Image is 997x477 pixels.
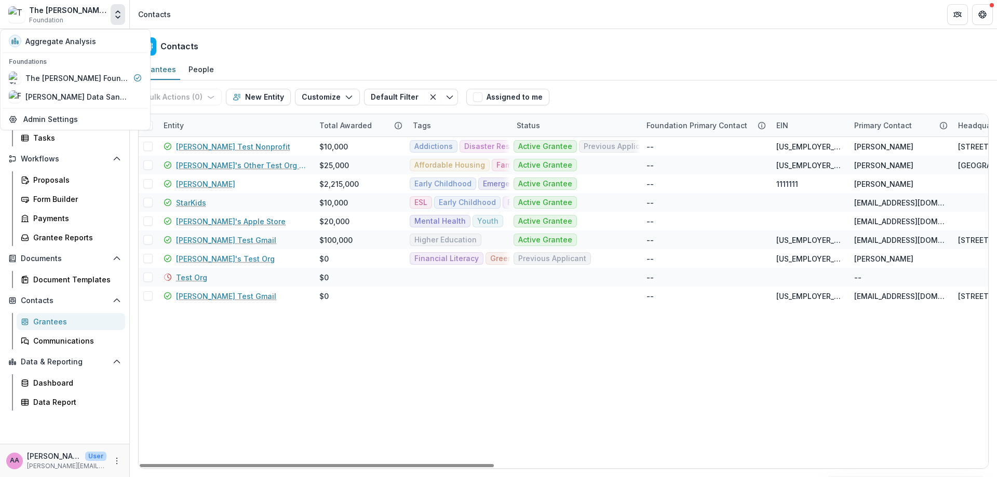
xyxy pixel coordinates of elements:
[138,9,171,20] div: Contacts
[776,253,842,264] div: [US_EMPLOYER_IDENTIFICATION_NUMBER]
[518,236,572,244] span: Active Grantee
[17,171,125,188] a: Proposals
[138,62,180,77] div: Grantees
[111,4,125,25] button: Open entity switcher
[854,141,913,152] div: [PERSON_NAME]
[439,198,496,207] span: Early Childhood
[464,142,533,151] span: Disaster Response
[176,141,290,152] a: [PERSON_NAME] Test Nonprofit
[4,151,125,167] button: Open Workflows
[319,253,329,264] div: $0
[111,455,123,467] button: More
[319,235,353,246] div: $100,000
[518,161,572,170] span: Active Grantee
[364,89,425,105] button: Default Filter
[17,229,125,246] a: Grantee Reports
[407,114,510,137] div: Tags
[518,254,586,263] span: Previous Applicant
[184,62,218,77] div: People
[776,291,842,302] div: [US_EMPLOYER_IDENTIFICATION_NUMBER]
[176,197,206,208] a: StarKids
[947,4,968,25] button: Partners
[313,114,407,137] div: Total Awarded
[27,461,106,471] p: [PERSON_NAME][EMAIL_ADDRESS][DOMAIN_NAME]
[776,141,842,152] div: [US_EMPLOYER_IDENTIFICATION_NUMBER]
[33,397,117,407] div: Data Report
[138,89,222,105] button: Bulk Actions (0)
[176,253,275,264] a: [PERSON_NAME]'s Test Org
[319,197,348,208] div: $10,000
[319,272,329,283] div: $0
[640,114,770,137] div: Foundation Primary Contact
[584,142,652,151] span: Previous Applicant
[854,235,946,246] div: [EMAIL_ADDRESS][DOMAIN_NAME]
[776,160,842,171] div: [US_EMPLOYER_IDENTIFICATION_NUMBER]
[854,272,861,283] div: --
[8,6,25,23] img: The Frist Foundation Workflow Sandbox
[33,316,117,327] div: Grantees
[646,216,654,227] div: --
[848,114,952,137] div: Primary Contact
[157,114,313,137] div: Entity
[414,198,427,207] span: ESL
[134,7,175,22] nav: breadcrumb
[496,161,520,170] span: Family
[414,142,453,151] span: Addictions
[646,235,654,246] div: --
[319,291,329,302] div: $0
[17,393,125,411] a: Data Report
[138,60,180,80] a: Grantees
[17,374,125,391] a: Dashboard
[854,179,913,189] div: [PERSON_NAME]
[176,160,307,171] a: [PERSON_NAME]'s Other Test Org 2.0
[33,132,117,143] div: Tasks
[319,141,348,152] div: $10,000
[854,291,946,302] div: [EMAIL_ADDRESS][DOMAIN_NAME]
[407,120,437,131] div: Tags
[483,180,555,188] span: Emergency Housing
[414,180,471,188] span: Early Childhood
[10,457,19,464] div: Annie Axe
[17,210,125,227] a: Payments
[414,236,477,244] span: Higher Education
[770,120,794,131] div: EIN
[176,235,276,246] a: [PERSON_NAME] Test Gmail
[4,250,125,267] button: Open Documents
[17,190,125,208] a: Form Builder
[27,451,81,461] p: [PERSON_NAME]
[4,292,125,309] button: Open Contacts
[17,332,125,349] a: Communications
[640,120,753,131] div: Foundation Primary Contact
[441,89,458,105] button: Toggle menu
[319,179,359,189] div: $2,215,000
[518,142,572,151] span: Active Grantee
[646,141,654,152] div: --
[646,291,654,302] div: --
[770,114,848,137] div: EIN
[29,5,106,16] div: The [PERSON_NAME] Foundation Workflow Sandbox
[854,216,946,227] div: [EMAIL_ADDRESS][DOMAIN_NAME]
[414,254,479,263] span: Financial Literacy
[176,179,235,189] a: [PERSON_NAME]
[854,160,913,171] div: [PERSON_NAME]
[33,377,117,388] div: Dashboard
[425,89,441,105] button: Clear filter
[646,272,654,283] div: --
[85,452,106,461] p: User
[33,194,117,205] div: Form Builder
[295,89,360,105] button: Customize
[17,271,125,288] a: Document Templates
[33,213,117,224] div: Payments
[776,235,842,246] div: [US_EMPLOYER_IDENTIFICATION_NUMBER]
[4,353,125,370] button: Open Data & Reporting
[157,120,190,131] div: Entity
[33,274,117,285] div: Document Templates
[848,120,918,131] div: Primary Contact
[646,197,654,208] div: --
[33,232,117,243] div: Grantee Reports
[29,16,63,25] span: Foundation
[184,60,218,80] a: People
[176,216,286,227] a: [PERSON_NAME]'s Apple Store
